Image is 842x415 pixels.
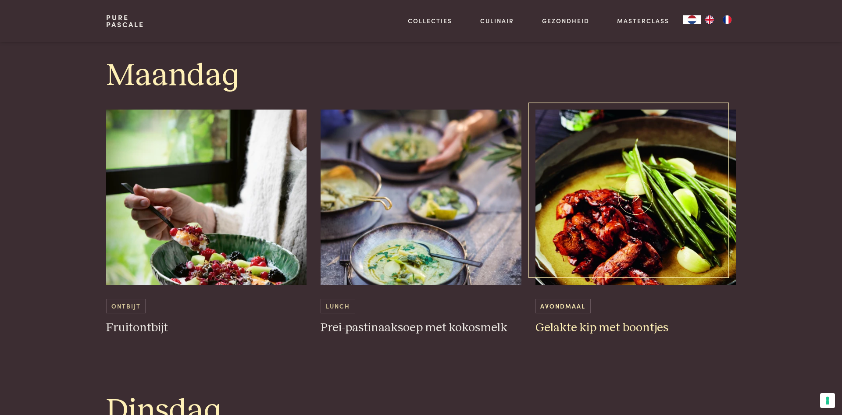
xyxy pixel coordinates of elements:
a: Gezondheid [542,16,589,25]
a: Gelakte kip met boontjes Avondmaal Gelakte kip met boontjes [535,110,736,336]
a: Prei-pastinaaksoep met kokosmelk Lunch Prei-pastinaaksoep met kokosmelk [321,110,521,336]
h3: Fruitontbijt [106,320,307,336]
ul: Language list [701,15,736,24]
aside: Language selected: Nederlands [683,15,736,24]
a: Culinair [480,16,514,25]
a: Masterclass [617,16,669,25]
span: Ontbijt [106,299,146,313]
img: Fruitontbijt [106,110,307,285]
a: Fruitontbijt Ontbijt Fruitontbijt [106,110,307,336]
a: Collecties [408,16,452,25]
a: EN [701,15,718,24]
img: Gelakte kip met boontjes [535,110,736,285]
h1: Maandag [106,56,736,96]
button: Uw voorkeuren voor toestemming voor trackingtechnologieën [820,393,835,408]
div: Language [683,15,701,24]
img: Prei-pastinaaksoep met kokosmelk [321,110,521,285]
a: FR [718,15,736,24]
a: NL [683,15,701,24]
a: PurePascale [106,14,144,28]
h3: Prei-pastinaaksoep met kokosmelk [321,320,521,336]
h3: Gelakte kip met boontjes [535,320,736,336]
span: Avondmaal [535,299,591,313]
span: Lunch [321,299,355,313]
